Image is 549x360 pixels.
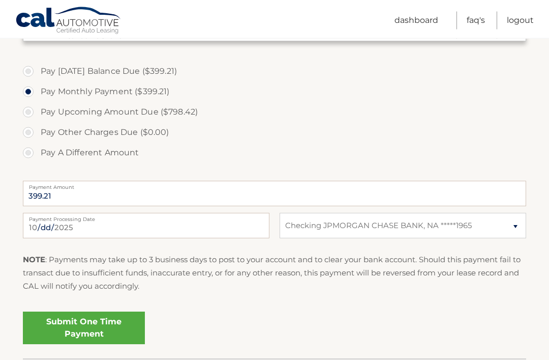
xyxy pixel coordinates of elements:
[23,312,145,345] a: Submit One Time Payment
[15,7,122,36] a: Cal Automotive
[23,123,526,143] label: Pay Other Charges Due ($0.00)
[23,213,269,221] label: Payment Processing Date
[23,82,526,102] label: Pay Monthly Payment ($399.21)
[23,102,526,123] label: Pay Upcoming Amount Due ($798.42)
[507,12,534,30] a: Logout
[467,12,485,30] a: FAQ's
[394,12,438,30] a: Dashboard
[23,62,526,82] label: Pay [DATE] Balance Due ($399.21)
[23,254,526,294] p: : Payments may take up to 3 business days to post to your account and to clear your bank account....
[23,181,526,207] input: Payment Amount
[23,213,269,239] input: Payment Date
[23,255,45,265] strong: NOTE
[23,143,526,163] label: Pay A Different Amount
[23,181,526,189] label: Payment Amount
